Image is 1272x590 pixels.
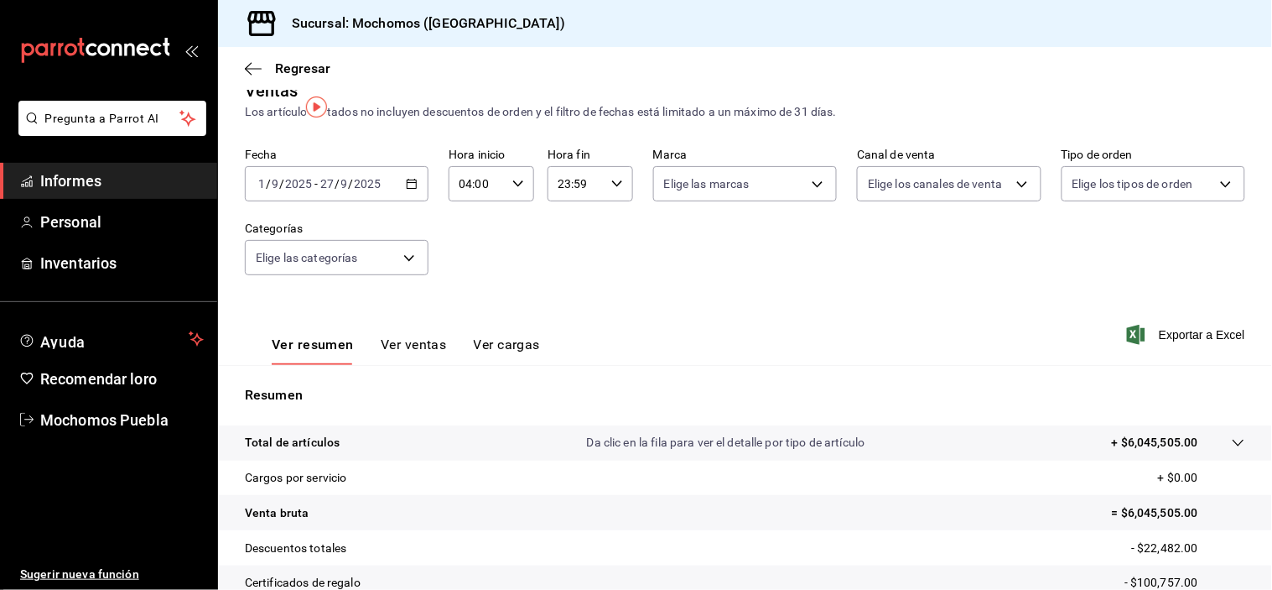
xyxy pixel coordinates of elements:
[20,567,139,581] font: Sugerir nueva función
[256,251,358,264] font: Elige las categorías
[1062,149,1134,162] font: Tipo de orden
[245,506,309,520] font: Venta bruta
[245,541,346,555] font: Descuentos totales
[474,337,541,352] font: Ver cargas
[354,177,382,191] input: ----
[18,101,206,136] button: Pregunta a Parrot AI
[272,336,540,365] div: pestañas de navegación
[340,177,349,191] input: --
[449,149,505,162] font: Hora inicio
[257,177,266,191] input: --
[40,370,157,388] font: Recomendar loro
[272,337,354,352] font: Ver resumen
[245,387,303,403] font: Resumen
[184,44,198,57] button: abrir_cajón_menú
[245,436,340,449] font: Total de artículos
[245,222,303,236] font: Categorías
[319,177,335,191] input: --
[245,105,837,118] font: Los artículos listados no incluyen descuentos de orden y el filtro de fechas está limitado a un m...
[868,177,1002,191] font: Elige los canales de venta
[306,97,327,117] img: Marcador de información sobre herramientas
[40,333,86,351] font: Ayuda
[245,60,330,76] button: Regresar
[314,177,318,191] font: -
[548,149,590,162] font: Hora fin
[381,337,447,352] font: Ver ventas
[1124,576,1198,589] font: - $100,757.00
[284,177,313,191] input: ----
[279,177,284,191] font: /
[1158,471,1198,484] font: + $0.00
[245,471,347,484] font: Cargos por servicio
[349,177,354,191] font: /
[40,213,101,231] font: Personal
[1112,506,1198,520] font: = $6,045,505.00
[266,177,271,191] font: /
[40,411,169,429] font: Mochomos Puebla
[587,436,865,449] font: Da clic en la fila para ver el detalle por tipo de artículo
[1072,177,1193,191] font: Elige los tipos de orden
[45,112,159,125] font: Pregunta a Parrot AI
[1130,325,1245,345] button: Exportar a Excel
[12,122,206,139] a: Pregunta a Parrot AI
[275,60,330,76] font: Regresar
[245,149,278,162] font: Fecha
[1112,436,1198,449] font: + $6,045,505.00
[271,177,279,191] input: --
[292,15,565,31] font: Sucursal: Mochomos ([GEOGRAPHIC_DATA])
[40,254,117,272] font: Inventarios
[245,576,361,589] font: Certificados de regalo
[40,172,101,190] font: Informes
[664,177,750,191] font: Elige las marcas
[245,81,299,101] font: Ventas
[1131,541,1198,555] font: - $22,482.00
[857,149,936,162] font: Canal de venta
[653,149,688,162] font: Marca
[1159,328,1245,342] font: Exportar a Excel
[335,177,340,191] font: /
